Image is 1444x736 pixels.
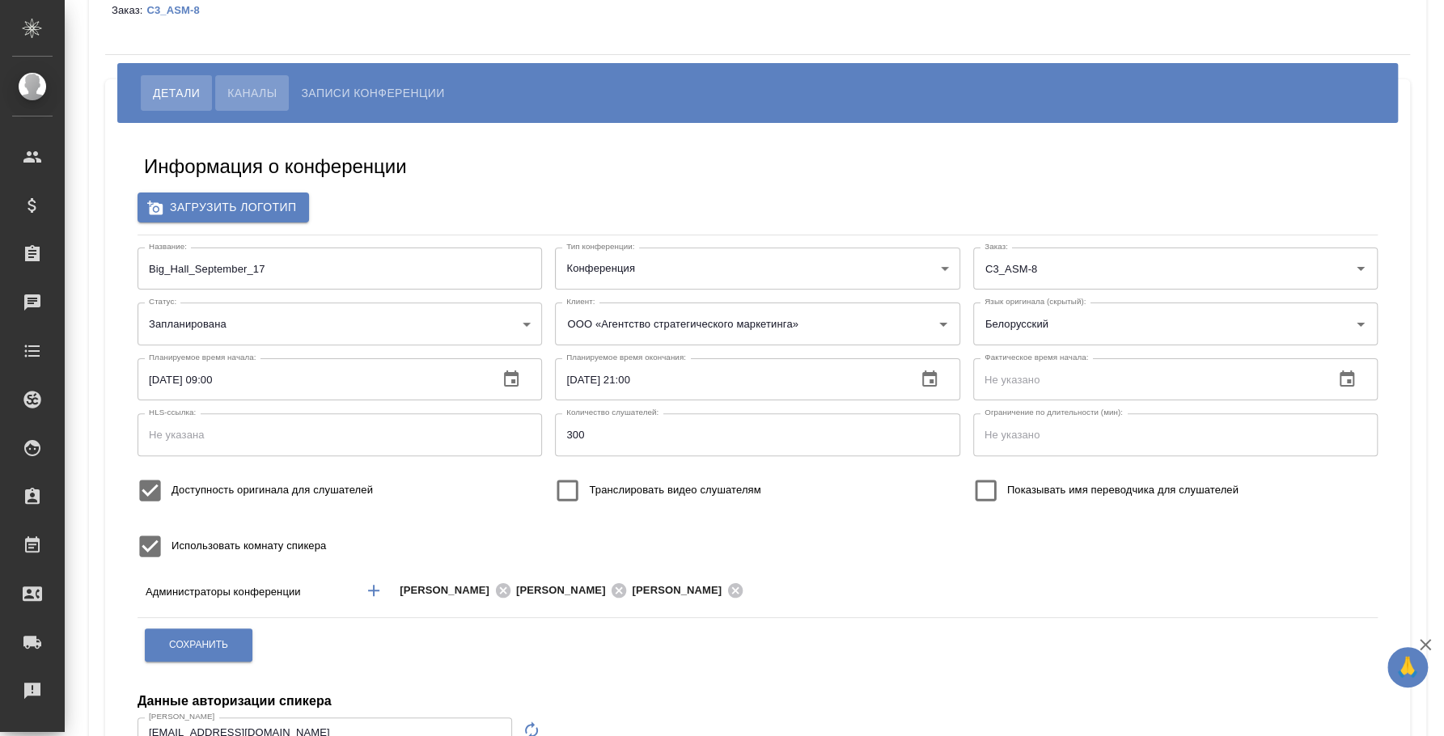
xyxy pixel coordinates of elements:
[146,3,211,16] a: C3_ASM-8
[632,582,731,599] span: [PERSON_NAME]
[153,83,200,103] span: Детали
[555,413,959,455] input: Не указано
[150,197,296,218] span: Загрузить логотип
[138,247,542,290] input: Не указан
[1394,650,1421,684] span: 🙏
[1349,257,1372,280] button: Open
[138,302,542,345] div: Запланирована
[144,154,407,180] h5: Информация о конференции
[354,571,393,610] button: Добавить менеджера
[973,358,1321,400] input: Не указано
[932,313,955,336] button: Open
[145,628,252,662] button: Сохранить
[146,4,211,16] p: C3_ASM-8
[400,581,516,601] div: [PERSON_NAME]
[1007,482,1239,498] span: Показывать имя переводчика для слушателей
[400,582,499,599] span: [PERSON_NAME]
[1387,647,1428,687] button: 🙏
[632,581,748,601] div: [PERSON_NAME]
[1349,313,1372,336] button: Open
[172,482,373,498] span: Доступность оригинала для слушателей
[516,582,616,599] span: [PERSON_NAME]
[138,692,332,711] h4: Данные авторизации спикера
[138,413,542,455] input: Не указана
[138,192,309,222] label: Загрузить логотип
[301,83,444,103] span: Записи конференции
[973,413,1378,455] input: Не указано
[1259,589,1262,592] button: Open
[227,83,277,103] span: Каналы
[172,538,326,554] span: Использовать комнату спикера
[169,638,228,652] span: Сохранить
[555,247,959,290] div: Конференция
[516,581,633,601] div: [PERSON_NAME]
[138,358,485,400] input: Не указано
[146,584,349,600] p: Администраторы конференции
[589,482,760,498] span: Транслировать видео слушателям
[555,358,903,400] input: Не указано
[112,4,146,16] p: Заказ:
